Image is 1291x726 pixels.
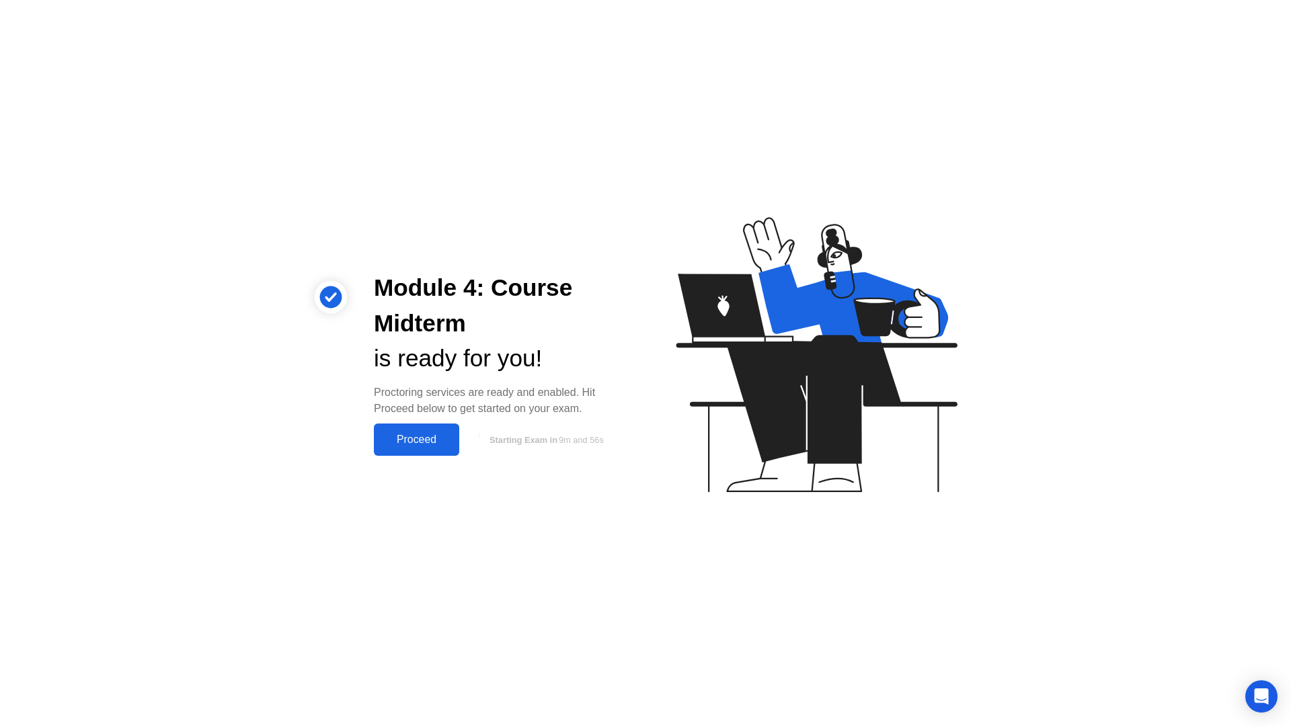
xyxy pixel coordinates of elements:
[374,341,624,376] div: is ready for you!
[559,435,604,445] span: 9m and 56s
[378,434,455,446] div: Proceed
[466,427,624,452] button: Starting Exam in9m and 56s
[374,270,624,341] div: Module 4: Course Midterm
[374,424,459,456] button: Proceed
[1245,680,1278,713] div: Open Intercom Messenger
[374,385,624,417] div: Proctoring services are ready and enabled. Hit Proceed below to get started on your exam.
